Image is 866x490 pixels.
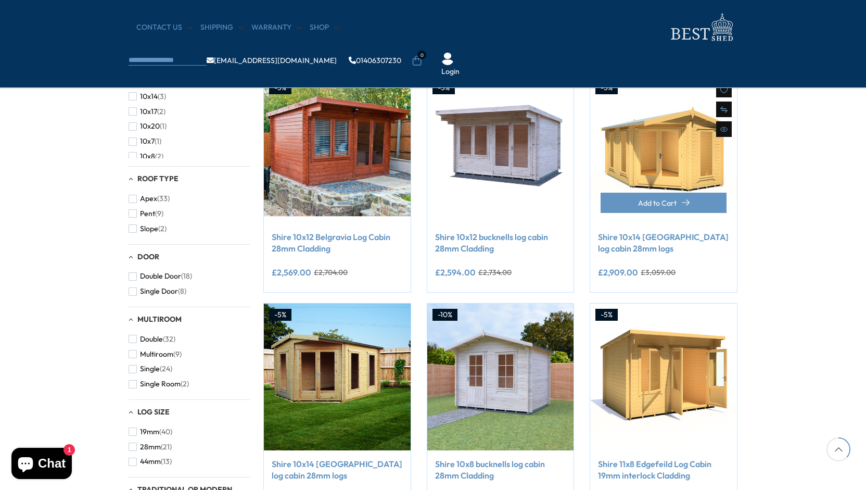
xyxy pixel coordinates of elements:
[140,457,161,466] span: 44mm
[272,231,403,255] a: Shire 10x12 Belgravia Log Cabin 28mm Cladding
[441,67,460,77] a: Login
[8,448,75,482] inbox-online-store-chat: Shopify online store chat
[140,122,160,131] span: 10x20
[140,224,158,233] span: Slope
[207,57,337,64] a: [EMAIL_ADDRESS][DOMAIN_NAME]
[140,443,161,451] span: 28mm
[129,119,167,134] button: 10x20
[178,287,186,296] span: (8)
[310,22,339,33] a: Shop
[435,268,476,277] ins: £2,594.00
[590,304,737,450] img: Shire 11x8 Edgefeild Log Cabin 19mm interlock Cladding - Best Shed
[140,107,157,116] span: 10x17
[129,454,172,469] button: 44mm
[136,22,193,33] a: CONTACT US
[601,193,727,213] button: Add to Cart
[598,268,638,277] ins: £2,909.00
[129,332,175,347] button: Double
[598,231,729,255] a: Shire 10x14 [GEOGRAPHIC_DATA] log cabin 28mm logs
[665,10,737,44] img: logo
[251,22,302,33] a: Warranty
[129,269,192,284] button: Double Door
[478,269,512,276] del: £2,734.00
[137,174,179,183] span: Roof Type
[129,104,165,119] button: 10x17
[641,269,676,276] del: £3,059.00
[160,365,172,373] span: (24)
[129,439,172,455] button: 28mm
[155,209,163,218] span: (9)
[140,365,160,373] span: Single
[157,107,165,116] span: (2)
[129,89,166,104] button: 10x14
[137,407,170,417] span: Log Size
[140,272,181,281] span: Double Door
[129,206,163,221] button: Pent
[161,457,172,466] span: (13)
[129,361,172,376] button: Single
[272,268,311,277] ins: £2,569.00
[595,82,618,94] div: -5%
[590,77,737,223] img: Shire 10x14 Lambridge Corner log cabin 28mm logs - Best Shed
[269,82,291,94] div: -5%
[417,51,426,59] span: 0
[432,309,457,321] div: -10%
[140,152,155,161] span: 10x8
[349,57,401,64] a: 01406307230
[140,209,155,218] span: Pent
[269,309,291,321] div: -5%
[155,152,163,161] span: (2)
[140,194,157,203] span: Apex
[200,22,244,33] a: Shipping
[163,335,175,344] span: (32)
[140,287,178,296] span: Single Door
[140,137,155,146] span: 10x7
[137,315,182,324] span: Multiroom
[638,199,677,207] span: Add to Cart
[140,92,158,101] span: 10x14
[435,458,566,482] a: Shire 10x8 bucknells log cabin 28mm Cladding
[272,458,403,482] a: Shire 10x14 [GEOGRAPHIC_DATA] log cabin 28mm logs
[264,304,411,450] img: Shire 10x14 Rivington Corner log cabin 28mm logs - Best Shed
[129,376,189,392] button: Single Room
[264,77,411,223] img: Shire 10x12 Belgravia Log Cabin 19mm Cladding - Best Shed
[129,134,161,149] button: 10x7
[427,77,574,223] img: Shire 10x12 bucknells log cabin 28mm Cladding - Best Shed
[140,380,181,388] span: Single Room
[137,252,159,261] span: Door
[158,224,167,233] span: (2)
[129,284,186,299] button: Single Door
[314,269,348,276] del: £2,704.00
[158,92,166,101] span: (3)
[157,194,170,203] span: (33)
[181,380,189,388] span: (2)
[435,231,566,255] a: Shire 10x12 bucknells log cabin 28mm Cladding
[140,350,173,359] span: Multiroom
[160,122,167,131] span: (1)
[412,56,422,66] a: 0
[173,350,182,359] span: (9)
[129,221,167,236] button: Slope
[129,347,182,362] button: Multiroom
[129,149,163,164] button: 10x8
[161,443,172,451] span: (21)
[432,82,455,94] div: -5%
[598,458,729,482] a: Shire 11x8 Edgefeild Log Cabin 19mm interlock Cladding
[159,428,172,436] span: (40)
[140,428,159,436] span: 19mm
[129,424,172,439] button: 19mm
[155,137,161,146] span: (1)
[595,309,618,321] div: -5%
[140,335,163,344] span: Double
[129,191,170,206] button: Apex
[181,272,192,281] span: (18)
[441,53,454,65] img: User Icon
